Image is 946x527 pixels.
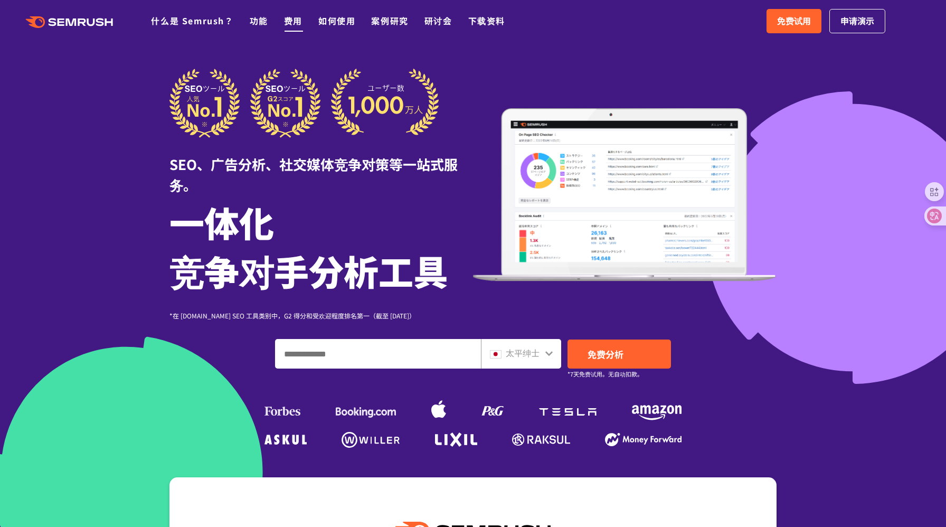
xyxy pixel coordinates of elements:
[169,311,415,320] font: *在 [DOMAIN_NAME] SEO 工具类别中，G2 得分和受欢迎程度排名第一（截至 [DATE]）
[371,14,408,27] a: 案例研究
[468,14,505,27] a: 下载资料
[169,196,274,247] font: 一体化
[169,154,458,194] font: SEO、广告分析、社交媒体竞争对策等一站式服务。
[169,245,448,296] font: 竞争对手分析工具
[284,14,302,27] a: 费用
[250,14,268,27] a: 功能
[151,14,233,27] a: 什么是 Semrush？
[588,347,623,361] font: 免费分析
[777,14,811,27] font: 免费试用
[567,340,671,369] a: 免费分析
[840,14,874,27] font: 申请演示
[567,370,643,378] font: *7天免费试用。无自动扣款。
[424,14,452,27] a: 研讨会
[767,9,821,33] a: 免费试用
[829,9,885,33] a: 申请演示
[276,340,480,368] input: 输入域名、关键字或 URL
[506,346,540,359] font: 太平绅士
[318,14,355,27] a: 如何使用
